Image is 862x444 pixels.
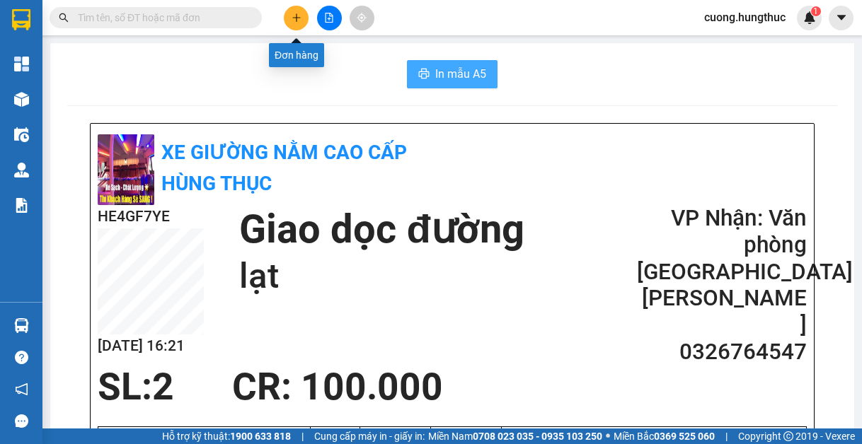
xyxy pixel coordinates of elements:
[98,134,154,205] img: logo.jpg
[239,254,524,299] h1: lạt
[14,163,29,177] img: warehouse-icon
[14,198,29,213] img: solution-icon
[811,6,821,16] sup: 1
[152,365,174,409] span: 2
[161,141,407,195] b: XE GIƯỜNG NẰM CAO CẤP HÙNG THỤC
[637,205,807,285] h2: VP Nhận: Văn phòng [GEOGRAPHIC_DATA]
[232,365,443,409] span: CR : 100.000
[829,6,854,30] button: caret-down
[835,11,848,24] span: caret-down
[98,365,152,409] span: SL:
[350,6,374,30] button: aim
[725,428,728,444] span: |
[435,65,486,83] span: In mẫu A5
[637,339,807,366] h2: 0326764547
[813,6,818,16] span: 1
[14,57,29,71] img: dashboard-icon
[230,431,291,442] strong: 1900 633 818
[418,68,430,81] span: printer
[301,428,304,444] span: |
[284,6,309,30] button: plus
[59,13,69,23] span: search
[693,8,797,26] span: cuong.hungthuc
[78,10,245,25] input: Tìm tên, số ĐT hoặc mã đơn
[162,428,291,444] span: Hỗ trợ kỹ thuật:
[428,428,602,444] span: Miền Nam
[292,13,301,23] span: plus
[269,43,324,67] div: Đơn hàng
[98,334,204,358] h2: [DATE] 16:21
[803,11,816,24] img: icon-new-feature
[14,318,29,333] img: warehouse-icon
[15,382,28,396] span: notification
[357,13,367,23] span: aim
[314,428,425,444] span: Cung cấp máy in - giấy in:
[317,6,342,30] button: file-add
[606,433,610,439] span: ⚪️
[98,205,204,228] h2: HE4GF7YE
[637,285,807,339] h2: [PERSON_NAME]
[14,127,29,142] img: warehouse-icon
[12,9,30,30] img: logo-vxr
[15,414,28,428] span: message
[8,37,34,107] img: logo.jpg
[14,92,29,107] img: warehouse-icon
[654,431,715,442] strong: 0369 525 060
[324,13,334,23] span: file-add
[783,431,793,441] span: copyright
[473,431,602,442] strong: 0708 023 035 - 0935 103 250
[614,428,715,444] span: Miền Bắc
[15,351,28,364] span: question-circle
[41,11,148,128] b: XE GIƯỜNG NẰM CAO CẤP HÙNG THỤC
[407,60,498,88] button: printerIn mẫu A5
[239,205,524,254] h1: Giao dọc đường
